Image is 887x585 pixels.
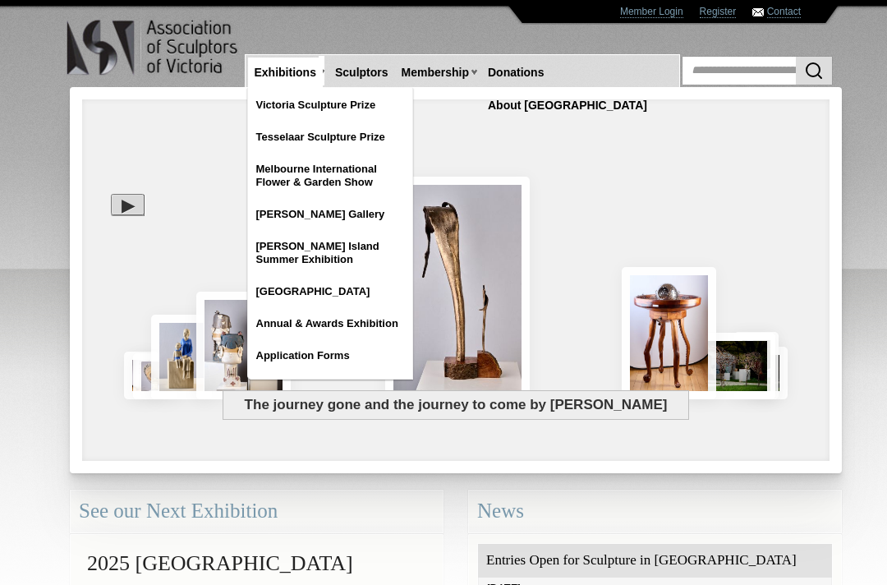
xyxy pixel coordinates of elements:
[752,8,764,16] img: Contact ASV
[248,341,412,371] a: Application Forms
[248,200,412,229] a: [PERSON_NAME] Gallery
[620,6,683,18] a: Member Login
[468,490,842,533] div: News
[700,6,737,18] a: Register
[385,177,530,399] img: The journey gone and the journey to come
[223,390,689,420] span: The journey gone and the journey to come by [PERSON_NAME]
[248,309,412,339] a: Annual & Awards Exhibition
[66,16,241,79] img: logo.png
[248,232,412,274] a: [PERSON_NAME] Island Summer Exhibition
[248,154,412,197] a: Melbourne International Flower & Garden Show
[481,58,550,88] a: Donations
[70,490,443,533] div: See our Next Exhibition
[478,544,832,578] div: Entries Open for Sculpture in [GEOGRAPHIC_DATA]
[248,90,412,120] a: Victoria Sculpture Prize
[622,267,716,399] img: There once were ….
[248,277,412,306] a: [GEOGRAPHIC_DATA]
[248,122,412,152] a: Tesselaar Sculpture Prize
[79,543,434,583] h2: 2025 [GEOGRAPHIC_DATA]
[395,58,476,88] a: Membership
[329,58,395,88] a: Sculptors
[767,6,801,18] a: Contact
[248,58,323,88] a: Exhibitions
[804,61,824,81] img: Search
[481,90,654,121] a: About [GEOGRAPHIC_DATA]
